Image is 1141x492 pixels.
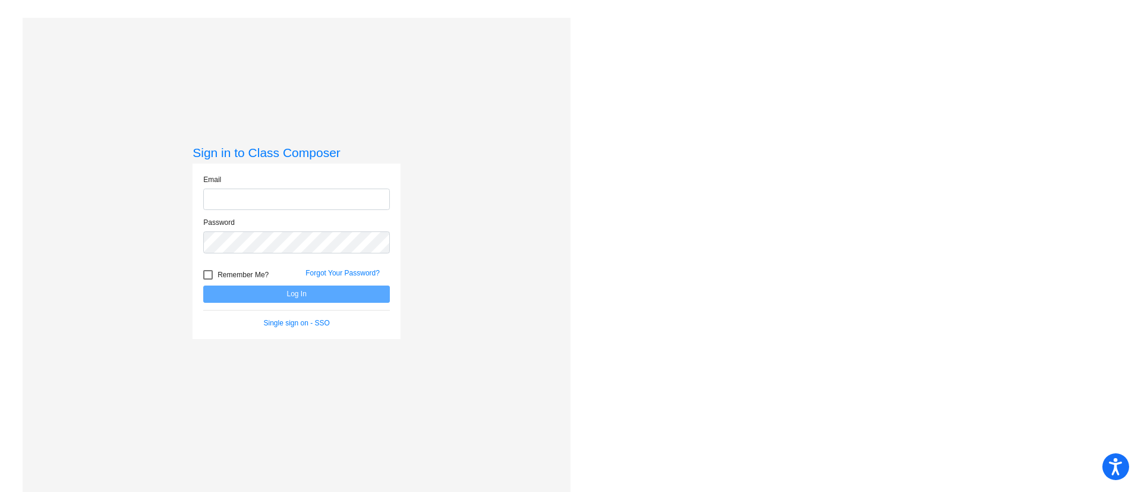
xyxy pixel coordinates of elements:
a: Forgot Your Password? [305,269,380,277]
a: Single sign on - SSO [264,319,330,327]
span: Remember Me? [218,268,269,282]
button: Log In [203,286,390,303]
label: Password [203,217,235,228]
label: Email [203,174,221,185]
h3: Sign in to Class Composer [193,145,401,160]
